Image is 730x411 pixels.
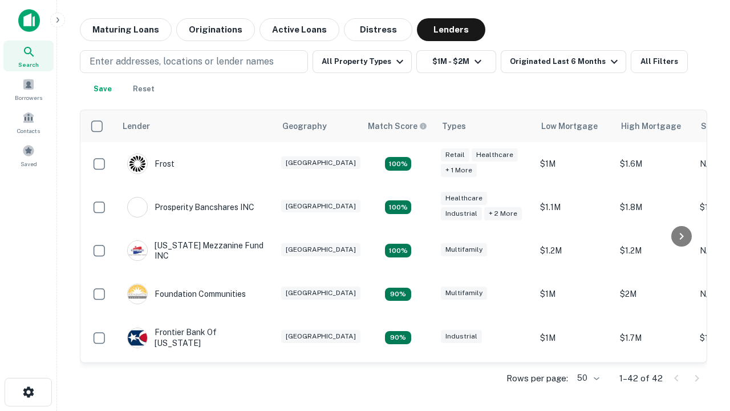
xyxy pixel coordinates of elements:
div: Capitalize uses an advanced AI algorithm to match your search with the best lender. The match sco... [368,120,427,132]
div: Geography [282,119,327,133]
th: High Mortgage [614,110,694,142]
span: Contacts [17,126,40,135]
button: Distress [344,18,412,41]
th: Capitalize uses an advanced AI algorithm to match your search with the best lender. The match sco... [361,110,435,142]
div: Multifamily [441,287,487,300]
th: Lender [116,110,275,142]
button: Originations [176,18,255,41]
div: [GEOGRAPHIC_DATA] [281,330,360,343]
button: All Filters [631,50,688,73]
h6: Match Score [368,120,425,132]
div: + 1 more [441,164,477,177]
td: $1M [534,142,614,186]
div: Healthcare [472,148,518,162]
img: picture [128,284,147,304]
a: Saved [3,140,54,171]
div: Frost [127,154,175,174]
img: capitalize-icon.png [18,9,40,32]
div: Matching Properties: 8, hasApolloMatch: undefined [385,200,411,214]
td: $2M [614,272,694,316]
div: [GEOGRAPHIC_DATA] [281,287,360,300]
th: Low Mortgage [534,110,614,142]
img: picture [128,328,147,348]
div: Matching Properties: 5, hasApolloMatch: undefined [385,157,411,171]
a: Borrowers [3,74,54,104]
button: Originated Last 6 Months [501,50,626,73]
button: $1M - $2M [416,50,496,73]
img: picture [128,154,147,174]
div: Low Mortgage [541,119,598,133]
div: Retail [441,148,469,162]
div: Types [442,119,466,133]
td: $1.4M [534,360,614,403]
span: Saved [21,159,37,168]
span: Search [18,60,39,69]
div: Originated Last 6 Months [510,55,621,68]
p: 1–42 of 42 [619,372,663,385]
img: picture [128,198,147,217]
img: picture [128,241,147,260]
div: Industrial [441,330,482,343]
button: Reset [125,78,162,100]
div: [GEOGRAPHIC_DATA] [281,200,360,213]
td: $1.1M [534,186,614,229]
p: Enter addresses, locations or lender names [90,55,274,68]
div: Matching Properties: 4, hasApolloMatch: undefined [385,331,411,345]
div: Lender [123,119,150,133]
div: Healthcare [441,192,487,205]
td: $1M [534,272,614,316]
div: Frontier Bank Of [US_STATE] [127,327,264,348]
td: $1.7M [614,316,694,359]
div: 50 [573,370,601,386]
div: Prosperity Bancshares INC [127,197,254,217]
div: Multifamily [441,243,487,256]
button: All Property Types [313,50,412,73]
td: $1.4M [614,360,694,403]
div: [GEOGRAPHIC_DATA] [281,156,360,170]
p: Rows per page: [506,372,568,385]
div: Matching Properties: 5, hasApolloMatch: undefined [385,244,411,257]
td: $1.2M [614,229,694,272]
div: Industrial [441,207,482,220]
td: $1M [534,316,614,359]
th: Types [435,110,534,142]
div: [US_STATE] Mezzanine Fund INC [127,240,264,261]
iframe: Chat Widget [673,320,730,374]
span: Borrowers [15,93,42,102]
button: Enter addresses, locations or lender names [80,50,308,73]
button: Save your search to get updates of matches that match your search criteria. [84,78,121,100]
div: Foundation Communities [127,284,246,304]
button: Lenders [417,18,485,41]
div: High Mortgage [621,119,681,133]
button: Active Loans [259,18,339,41]
div: Matching Properties: 4, hasApolloMatch: undefined [385,288,411,301]
td: $1.6M [614,142,694,186]
button: Maturing Loans [80,18,172,41]
a: Search [3,41,54,71]
td: $1.2M [534,229,614,272]
th: Geography [275,110,361,142]
div: + 2 more [484,207,522,220]
a: Contacts [3,107,54,138]
td: $1.8M [614,186,694,229]
div: [GEOGRAPHIC_DATA] [281,243,360,256]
